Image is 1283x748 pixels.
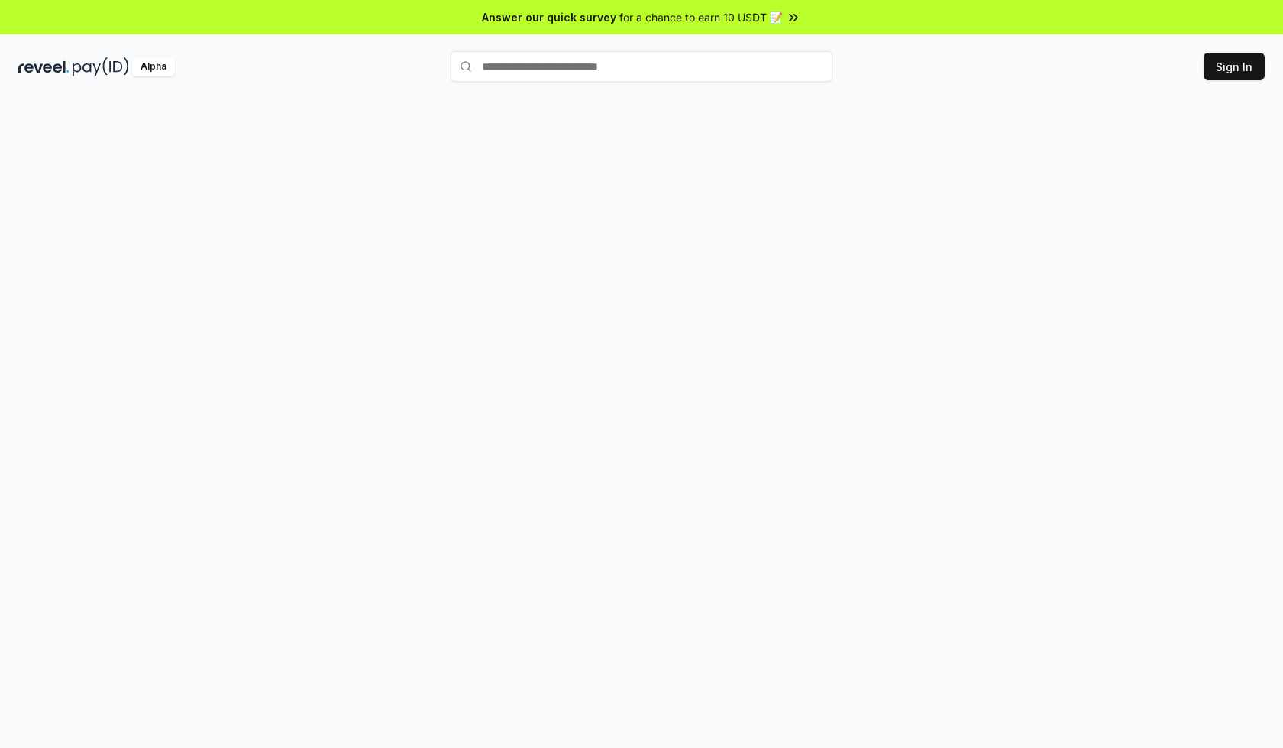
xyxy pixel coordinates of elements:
[73,57,129,76] img: pay_id
[1204,53,1265,80] button: Sign In
[132,57,175,76] div: Alpha
[619,9,783,25] span: for a chance to earn 10 USDT 📝
[482,9,616,25] span: Answer our quick survey
[18,57,69,76] img: reveel_dark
